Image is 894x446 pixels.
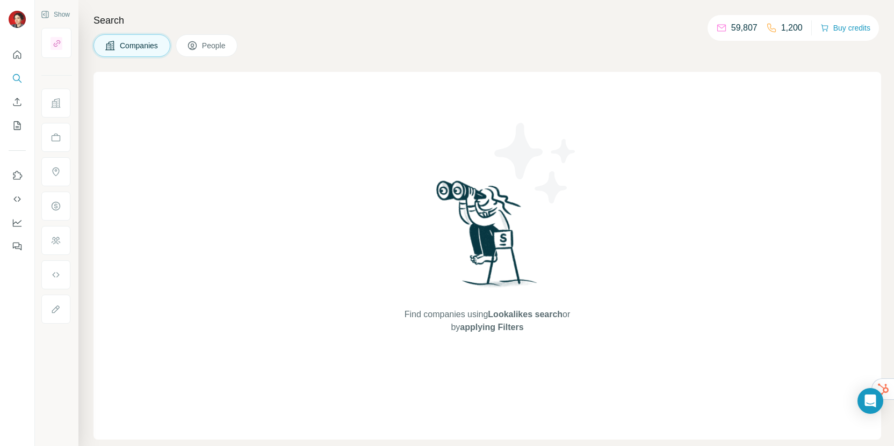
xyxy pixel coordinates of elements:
span: Companies [120,40,159,51]
button: Search [9,69,26,88]
button: Use Surfe API [9,189,26,209]
span: applying Filters [460,323,523,332]
p: 1,200 [781,21,803,34]
button: Enrich CSV [9,92,26,112]
h4: Search [93,13,881,28]
button: Show [33,6,77,23]
img: Surfe Illustration - Woman searching with binoculars [431,178,543,297]
button: My lists [9,116,26,135]
span: Find companies using or by [401,308,573,334]
img: Surfe Illustration - Stars [487,115,584,211]
span: People [202,40,227,51]
button: Use Surfe on LinkedIn [9,166,26,185]
button: Feedback [9,237,26,256]
p: 59,807 [731,21,758,34]
span: Lookalikes search [488,310,563,319]
div: Open Intercom Messenger [857,388,883,414]
img: Avatar [9,11,26,28]
button: Buy credits [820,20,870,35]
button: Quick start [9,45,26,64]
button: Dashboard [9,213,26,232]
